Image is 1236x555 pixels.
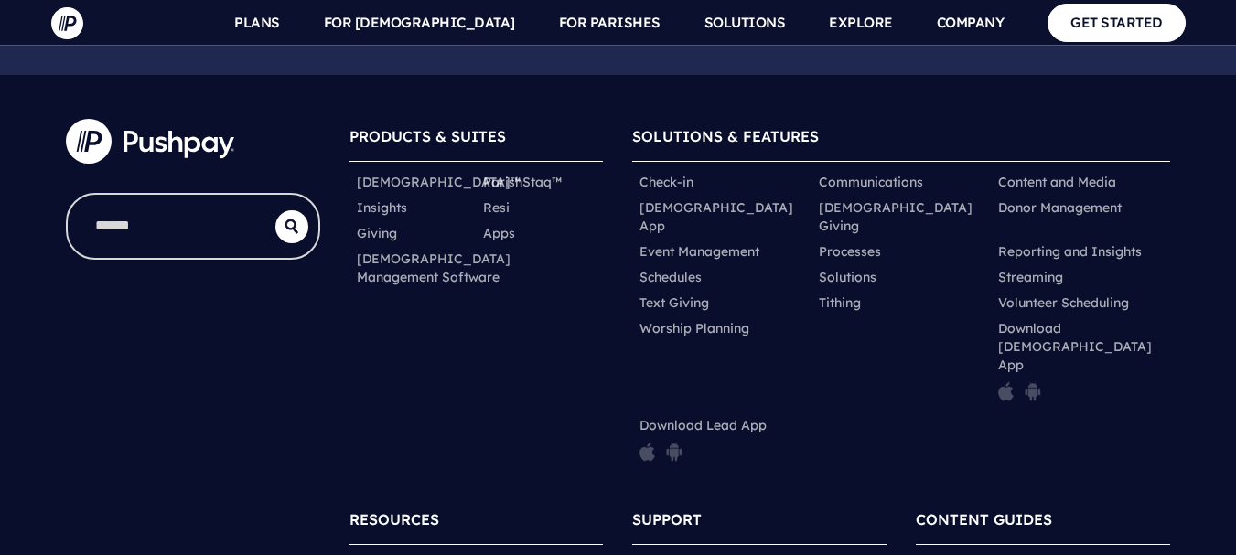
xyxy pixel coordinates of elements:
a: [DEMOGRAPHIC_DATA]™ [357,173,521,191]
a: [DEMOGRAPHIC_DATA] App [639,198,804,235]
h6: RESOURCES [349,502,604,545]
a: Insights [357,198,407,217]
a: Volunteer Scheduling [998,294,1129,312]
a: Content and Media [998,173,1116,191]
a: Schedules [639,268,702,286]
a: Tithing [819,294,861,312]
h6: PRODUCTS & SUITES [349,119,604,162]
a: Streaming [998,268,1063,286]
a: Check-in [639,173,693,191]
a: Donor Management [998,198,1122,217]
img: pp_icon_appstore.png [639,442,655,462]
li: Download [DEMOGRAPHIC_DATA] App [991,315,1170,412]
a: [DEMOGRAPHIC_DATA] Management Software [357,250,511,286]
a: Event Management [639,242,759,261]
img: pp_icon_appstore.png [998,381,1014,401]
img: pp_icon_gplay.png [666,442,682,462]
a: ParishStaq™ [483,173,562,191]
a: [DEMOGRAPHIC_DATA] Giving [819,198,983,235]
a: Text Giving [639,294,709,312]
h6: SOLUTIONS & FEATURES [632,119,1170,162]
a: Solutions [819,268,876,286]
a: Apps [483,224,515,242]
img: pp_icon_gplay.png [1025,381,1041,401]
a: Reporting and Insights [998,242,1142,261]
a: Processes [819,242,881,261]
a: Giving [357,224,397,242]
li: Download Lead App [632,412,811,473]
h6: SUPPORT [632,502,887,545]
a: Resi [483,198,510,217]
a: Communications [819,173,923,191]
a: GET STARTED [1048,4,1186,41]
h6: CONTENT GUIDES [916,502,1170,545]
a: Worship Planning [639,319,749,337]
